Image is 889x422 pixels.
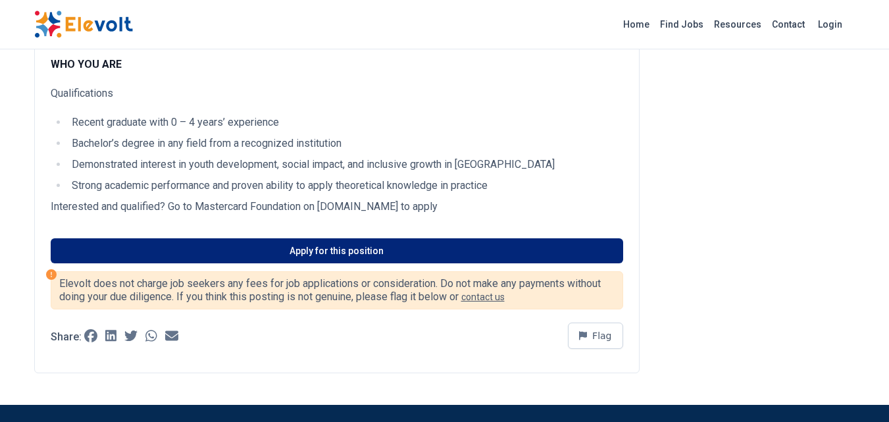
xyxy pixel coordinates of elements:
a: Apply for this position [51,238,623,263]
p: Elevolt does not charge job seekers any fees for job applications or consideration. Do not make a... [59,277,615,303]
li: Recent graduate with 0 – 4 years’ experience [68,115,623,130]
a: Find Jobs [655,14,709,35]
a: Login [810,11,850,38]
a: Contact [767,14,810,35]
a: Home [618,14,655,35]
li: Bachelor’s degree in any field from a recognized institution [68,136,623,151]
p: Interested and qualified? Go to Mastercard Foundation on [DOMAIN_NAME] to apply [51,199,623,215]
img: Elevolt [34,11,133,38]
button: Flag [568,323,623,349]
a: Resources [709,14,767,35]
p: Share: [51,332,82,342]
a: contact us [461,292,505,302]
li: Demonstrated interest in youth development, social impact, and inclusive growth in [GEOGRAPHIC_DATA] [68,157,623,172]
p: Qualifications [51,86,623,101]
strong: WHO YOU ARE [51,58,122,70]
li: Strong academic performance and proven ability to apply theoretical knowledge in practice [68,178,623,194]
iframe: Chat Widget [823,359,889,422]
